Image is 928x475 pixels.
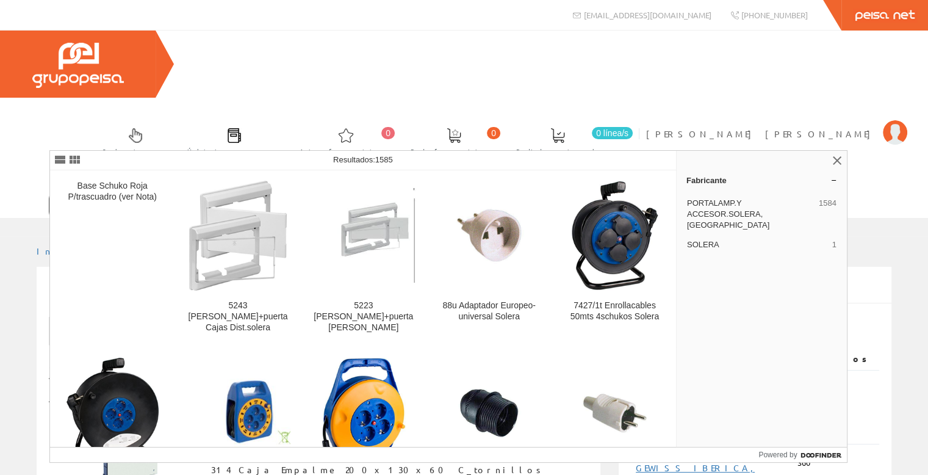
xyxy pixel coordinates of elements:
[819,198,836,231] span: 1584
[301,171,426,347] a: 5223 Marco+puerta Marfil Solera 5223 [PERSON_NAME]+puerta [PERSON_NAME]
[832,239,836,250] span: 1
[411,145,497,158] span: Ped. favoritos
[797,457,810,469] span: 360
[311,300,416,333] div: 5223 [PERSON_NAME]+puerta [PERSON_NAME]
[436,300,542,322] div: 88u Adaptador Europeo-universal Solera
[677,170,847,190] a: Fabricante
[311,188,416,283] img: 5223 Marco+puerta Marfil Solera
[189,181,287,291] img: 5243 Marco+puerta Cajas Dist.solera
[646,128,877,140] span: [PERSON_NAME] [PERSON_NAME]
[176,171,301,347] a: 5243 Marco+puerta Cajas Dist.solera 5243 [PERSON_NAME]+puerta Cajas Dist.solera
[436,360,542,466] img: 6829ctb P/lamparas E27 Blanco Solera
[562,360,667,466] img: 6706b Clavija Schuko Blanca Solera
[687,239,827,250] span: SOLERA
[687,198,814,231] span: PORTALAMP.Y ACCESOR.SOLERA, [GEOGRAPHIC_DATA]
[758,449,797,460] span: Powered by
[333,155,393,164] span: Resultados:
[60,181,165,203] div: Base Schuko Roja P/trascuadro (ver Nota)
[322,358,406,468] img: 7412/1 Enrollacables 10mts 4schukos Solera
[436,183,542,288] img: 88u Adaptador Europeo-universal Solera
[741,10,808,20] span: [PHONE_NUMBER]
[552,171,677,347] a: 7427/1t Enrollacables 50mts 4schukos Solera 7427/1t Enrollacables 50mts 4schukos Solera
[187,145,281,158] span: Últimas compras
[426,171,552,347] a: 88u Adaptador Europeo-universal Solera 88u Adaptador Europeo-universal Solera
[562,300,667,322] div: 7427/1t Enrollacables 50mts 4schukos Solera
[90,118,174,162] a: Selectores
[571,181,658,291] img: 7427/1t Enrollacables 50mts 4schukos Solera
[646,118,907,129] a: [PERSON_NAME] [PERSON_NAME]
[32,43,124,88] img: Grupo Peisa
[103,145,168,158] span: Selectores
[300,145,392,158] span: Art. favoritos
[516,145,599,158] span: Pedido actual
[185,300,291,333] div: 5243 [PERSON_NAME]+puerta Cajas Dist.solera
[50,171,175,347] a: Base Schuko Roja P/trascuadro (ver Nota)
[487,127,500,139] span: 0
[67,358,159,468] img: 7425/2 Enrollacables 25mts 4schukos Solera
[175,118,287,162] a: Últimas compras
[381,127,395,139] span: 0
[185,372,291,454] img: 7413/2 Enrollacables 15mts 4schukos Solera
[37,245,88,256] a: Inicio
[592,127,633,139] span: 0 línea/s
[504,118,636,162] a: 0 línea/s Pedido actual
[584,10,711,20] span: [EMAIL_ADDRESS][DOMAIN_NAME]
[758,448,847,462] a: Powered by
[375,155,393,164] span: 1585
